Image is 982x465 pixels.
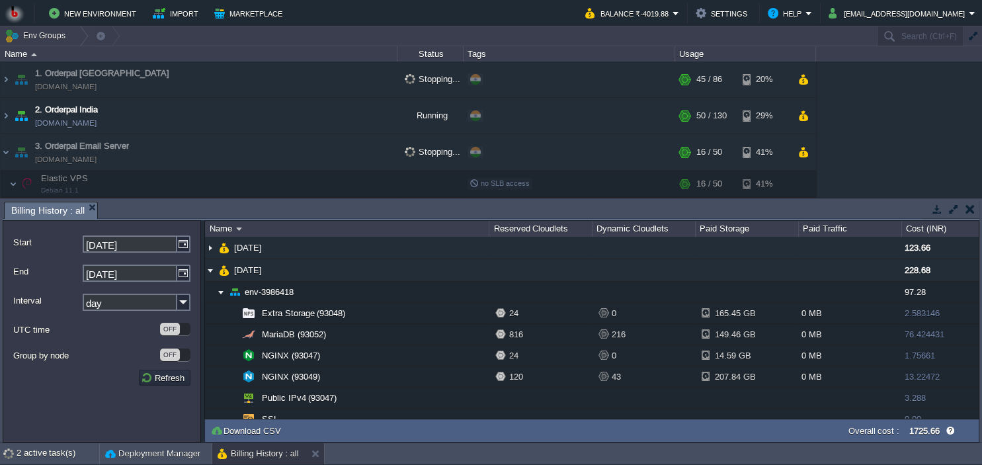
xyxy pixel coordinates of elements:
label: 1725.66 [909,426,940,436]
div: OFF [160,323,180,335]
a: Elastic VPSDebian 11.1 [40,173,90,183]
div: 14.59 GB [702,345,745,366]
div: 0 [598,303,695,323]
button: Download CSV [210,425,285,437]
label: UTC time [13,323,159,337]
button: New Environment [49,5,140,21]
button: Help [768,5,805,21]
div: 0 MB [798,303,901,323]
button: Deployment Manager [105,447,200,460]
button: Marketplace [214,5,286,21]
span: 2.583146 [905,308,940,318]
div: 41% [743,134,786,170]
div: Paid Storage [696,221,798,237]
label: Interval [13,294,81,308]
span: Stopping... [405,74,460,84]
label: Start [13,235,81,249]
span: NGINX (93049) [261,371,322,382]
span: Elastic VPS [40,173,90,184]
div: Name [1,46,397,62]
label: Group by node [13,349,159,362]
img: AMDAwAAAACH5BAEAAAAALAAAAAABAAEAAAICRAEAOw== [12,134,30,170]
img: AMDAwAAAACH5BAEAAAAALAAAAAABAAEAAAICRAEAOw== [240,366,257,387]
img: AMDAwAAAACH5BAEAAAAALAAAAAABAAEAAAICRAEAOw== [226,345,237,366]
span: MariaDB (93052) [261,329,328,340]
div: 50 / 130 [696,98,727,134]
div: Tags [464,46,675,62]
button: Billing History : all [218,447,299,460]
div: OFF [160,349,180,361]
span: 1.75661 [905,351,935,360]
img: AMDAwAAAACH5BAEAAAAALAAAAAABAAEAAAICRAEAOw== [18,171,36,197]
img: AMDAwAAAACH5BAEAAAAALAAAAAABAAEAAAICRAEAOw== [240,345,257,366]
div: 216 [598,324,695,345]
div: 149.46 GB [702,324,745,345]
a: [DOMAIN_NAME] [35,153,97,166]
button: [EMAIL_ADDRESS][DOMAIN_NAME] [829,5,969,21]
a: env-3986418 [243,286,296,298]
img: AMDAwAAAACH5BAEAAAAALAAAAAABAAEAAAICRAEAOw== [1,62,11,97]
div: 0 [598,345,695,366]
label: Overall cost : [848,426,900,436]
div: Running [397,98,464,134]
div: 165.45 GB [702,303,745,323]
div: Usage [676,46,815,62]
div: Name [206,221,489,237]
div: 20% [743,62,786,97]
a: NGINX (93047) [261,350,322,361]
div: 43 [598,366,695,387]
div: 16 / 50 [696,171,722,197]
span: [DATE] [233,242,264,253]
img: AMDAwAAAACH5BAEAAAAALAAAAAABAAEAAAICRAEAOw== [240,324,257,345]
span: 13.22472 [905,372,940,382]
span: 123.66 [905,243,930,253]
img: AMDAwAAAACH5BAEAAAAALAAAAAABAAEAAAICRAEAOw== [1,134,11,170]
div: 0 MB [798,366,901,387]
span: Debian 11.1 [41,187,79,194]
div: Status [398,46,463,62]
a: [DOMAIN_NAME] [35,80,97,93]
img: AMDAwAAAACH5BAEAAAAALAAAAAABAAEAAAICRAEAOw== [240,409,257,429]
a: [DATE] [233,265,264,276]
div: 2 active task(s) [17,443,99,464]
span: Billing History : all [11,202,85,219]
span: 0.00 [905,414,921,424]
img: AMDAwAAAACH5BAEAAAAALAAAAAABAAEAAAICRAEAOw== [216,282,226,302]
span: Stopping... [405,147,460,157]
img: AMDAwAAAACH5BAEAAAAALAAAAAABAAEAAAICRAEAOw== [1,98,11,134]
button: Env Groups [5,26,70,45]
img: AMDAwAAAACH5BAEAAAAALAAAAAABAAEAAAICRAEAOw== [31,53,37,56]
img: AMDAwAAAACH5BAEAAAAALAAAAAABAAEAAAICRAEAOw== [226,303,237,323]
span: 3.288 [905,393,926,403]
label: End [13,265,81,278]
div: 16 / 50 [696,134,722,170]
span: 76.424431 [905,329,944,339]
div: 0 MB [798,324,901,345]
img: AMDAwAAAACH5BAEAAAAALAAAAAABAAEAAAICRAEAOw== [226,388,237,408]
img: AMDAwAAAACH5BAEAAAAALAAAAAABAAEAAAICRAEAOw== [205,259,216,281]
img: AMDAwAAAACH5BAEAAAAALAAAAAABAAEAAAICRAEAOw== [240,388,257,408]
img: AMDAwAAAACH5BAEAAAAALAAAAAABAAEAAAICRAEAOw== [229,282,240,302]
div: 207.84 GB [702,366,745,387]
img: AMDAwAAAACH5BAEAAAAALAAAAAABAAEAAAICRAEAOw== [240,303,257,323]
img: AMDAwAAAACH5BAEAAAAALAAAAAABAAEAAAICRAEAOw== [226,366,237,387]
a: Public IPv4 (93047) [261,392,339,403]
img: AMDAwAAAACH5BAEAAAAALAAAAAABAAEAAAICRAEAOw== [12,62,30,97]
div: 29% [743,98,786,134]
img: AMDAwAAAACH5BAEAAAAALAAAAAABAAEAAAICRAEAOw== [226,409,237,429]
div: Dynamic Cloudlets [593,221,695,237]
a: 1. Orderpal [GEOGRAPHIC_DATA] [35,67,169,80]
span: 228.68 [905,265,930,275]
a: 2. Orderpal India [35,103,98,116]
a: SSL [261,413,280,425]
div: Cost (INR) [903,221,979,237]
a: 3. Orderpal Email Server [35,140,129,153]
div: 41% [743,171,786,197]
